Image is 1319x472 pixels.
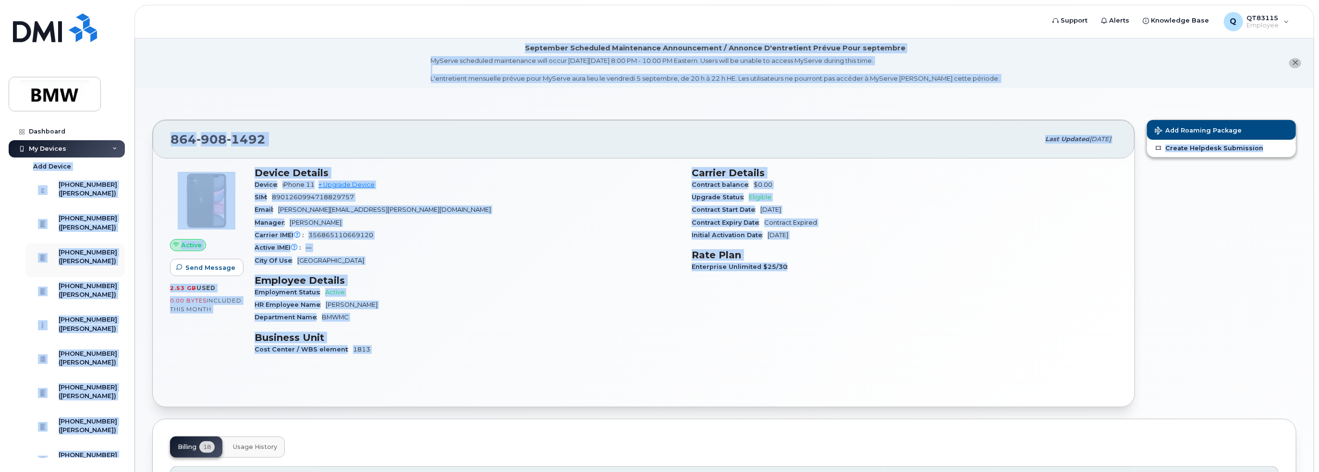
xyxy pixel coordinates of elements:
[692,263,793,270] span: Enterprise Unlimited $25/30
[1289,58,1301,68] button: close notification
[308,231,373,239] span: 356865110669120
[170,297,242,313] span: included this month
[318,181,375,188] a: + Upgrade Device
[255,219,290,226] span: Manager
[692,206,760,213] span: Contract Start Date
[325,289,345,296] span: Active
[297,257,364,264] span: [GEOGRAPHIC_DATA]
[692,194,749,201] span: Upgrade Status
[233,443,277,451] span: Usage History
[322,314,349,321] span: BMWMC
[185,263,235,272] span: Send Message
[196,284,216,291] span: used
[754,181,772,188] span: $0.00
[255,244,305,251] span: Active IMEI
[1147,120,1296,140] button: Add Roaming Package
[525,43,905,53] div: September Scheduled Maintenance Announcement / Annonce D'entretient Prévue Pour septembre
[282,181,315,188] span: iPhone 11
[255,332,680,343] h3: Business Unit
[196,132,227,146] span: 908
[278,206,491,213] span: [PERSON_NAME][EMAIL_ADDRESS][PERSON_NAME][DOMAIN_NAME]
[255,257,297,264] span: City Of Use
[290,219,342,226] span: [PERSON_NAME]
[431,56,1000,83] div: MyServe scheduled maintenance will occur [DATE][DATE] 8:00 PM - 10:00 PM Eastern. Users will be u...
[255,346,353,353] span: Cost Center / WBS element
[255,167,680,179] h3: Device Details
[170,297,207,304] span: 0.00 Bytes
[171,132,266,146] span: 864
[255,206,278,213] span: Email
[255,181,282,188] span: Device
[255,231,308,239] span: Carrier IMEI
[170,259,244,276] button: Send Message
[692,249,1117,261] h3: Rate Plan
[1277,430,1312,465] iframe: Messenger Launcher
[255,314,322,321] span: Department Name
[760,206,781,213] span: [DATE]
[272,194,354,201] span: 8901260994718829757
[255,194,272,201] span: SIM
[326,301,378,308] span: [PERSON_NAME]
[1147,140,1296,157] a: Create Helpdesk Submission
[170,285,196,291] span: 2.53 GB
[692,219,764,226] span: Contract Expiry Date
[692,181,754,188] span: Contract balance
[768,231,788,239] span: [DATE]
[178,172,235,230] img: iPhone_11.jpg
[255,275,680,286] h3: Employee Details
[255,301,326,308] span: HR Employee Name
[305,244,312,251] span: —
[1089,135,1111,143] span: [DATE]
[1045,135,1089,143] span: Last updated
[181,241,202,250] span: Active
[353,346,370,353] span: 1813
[764,219,817,226] span: Contract Expired
[749,194,771,201] span: Eligible
[692,231,768,239] span: Initial Activation Date
[1155,127,1242,136] span: Add Roaming Package
[692,167,1117,179] h3: Carrier Details
[255,289,325,296] span: Employment Status
[227,132,266,146] span: 1492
